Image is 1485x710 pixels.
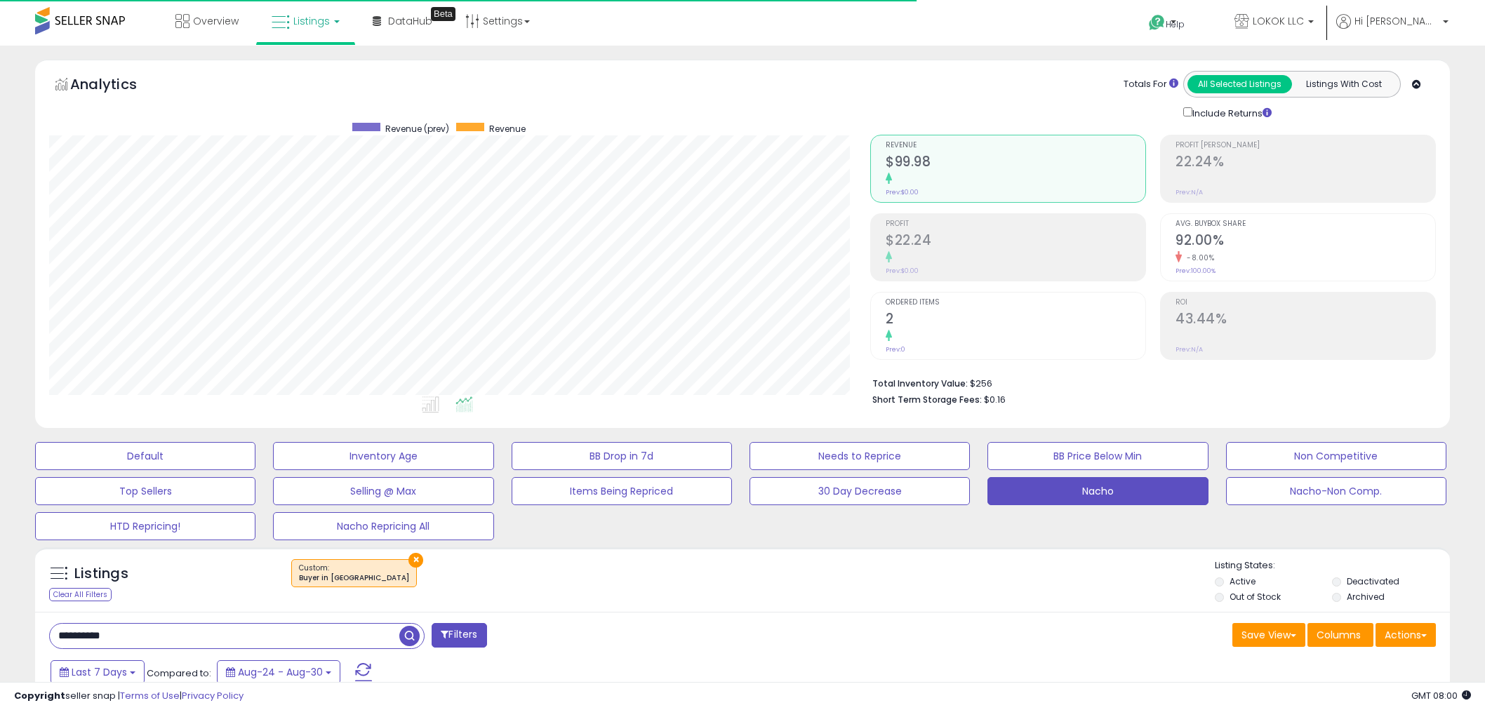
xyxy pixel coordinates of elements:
i: Get Help [1148,14,1166,32]
span: Listings [293,14,330,28]
small: Prev: 0 [886,345,905,354]
button: Inventory Age [273,442,493,470]
button: Nacho-Non Comp. [1226,477,1446,505]
small: Prev: $0.00 [886,188,919,196]
button: BB Drop in 7d [512,442,732,470]
a: Hi [PERSON_NAME] [1336,14,1449,46]
span: Aug-24 - Aug-30 [238,665,323,679]
button: Nacho Repricing All [273,512,493,540]
button: Selling @ Max [273,477,493,505]
span: Last 7 Days [72,665,127,679]
span: Compared to: [147,667,211,680]
span: Revenue [886,142,1145,149]
h2: 43.44% [1176,311,1435,330]
button: Save View [1232,623,1305,647]
button: Default [35,442,255,470]
label: Active [1230,575,1256,587]
span: Profit [PERSON_NAME] [1176,142,1435,149]
div: Buyer in [GEOGRAPHIC_DATA] [299,573,409,583]
div: Include Returns [1173,105,1288,121]
b: Short Term Storage Fees: [872,394,982,406]
label: Deactivated [1347,575,1399,587]
span: Ordered Items [886,299,1145,307]
button: Actions [1376,623,1436,647]
button: × [408,553,423,568]
small: Prev: N/A [1176,345,1203,354]
span: Avg. Buybox Share [1176,220,1435,228]
button: Last 7 Days [51,660,145,684]
button: Aug-24 - Aug-30 [217,660,340,684]
span: Overview [193,14,239,28]
button: HTD Repricing! [35,512,255,540]
button: BB Price Below Min [987,442,1208,470]
button: Nacho [987,477,1208,505]
button: All Selected Listings [1187,75,1292,93]
span: Hi [PERSON_NAME] [1354,14,1439,28]
span: Custom: [299,563,409,584]
div: Totals For [1124,78,1178,91]
h2: $22.24 [886,232,1145,251]
span: DataHub [388,14,432,28]
span: Help [1166,18,1185,30]
h2: $99.98 [886,154,1145,173]
button: Columns [1307,623,1373,647]
button: Top Sellers [35,477,255,505]
div: Clear All Filters [49,588,112,601]
button: 30 Day Decrease [750,477,970,505]
span: Profit [886,220,1145,228]
button: Filters [432,623,486,648]
a: Help [1138,4,1212,46]
label: Archived [1347,591,1385,603]
button: Non Competitive [1226,442,1446,470]
li: $256 [872,374,1425,391]
h2: 22.24% [1176,154,1435,173]
span: Revenue (prev) [385,123,449,135]
button: Listings With Cost [1291,75,1396,93]
small: Prev: 100.00% [1176,267,1216,275]
span: Columns [1317,628,1361,642]
h5: Analytics [70,74,164,98]
span: $0.16 [984,393,1006,406]
small: Prev: $0.00 [886,267,919,275]
h2: 92.00% [1176,232,1435,251]
span: ROI [1176,299,1435,307]
div: seller snap | | [14,690,244,703]
small: Prev: N/A [1176,188,1203,196]
h5: Listings [74,564,128,584]
h2: 2 [886,311,1145,330]
a: Terms of Use [120,689,180,702]
b: Total Inventory Value: [872,377,968,389]
a: Privacy Policy [182,689,244,702]
span: Revenue [489,123,526,135]
button: Needs to Reprice [750,442,970,470]
label: Out of Stock [1230,591,1281,603]
small: -8.00% [1182,253,1214,263]
span: 2025-09-8 08:00 GMT [1411,689,1471,702]
p: Listing States: [1215,559,1450,572]
button: Items Being Repriced [512,477,732,505]
strong: Copyright [14,689,65,702]
div: Tooltip anchor [431,7,455,21]
span: LOKOK LLC [1253,14,1304,28]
